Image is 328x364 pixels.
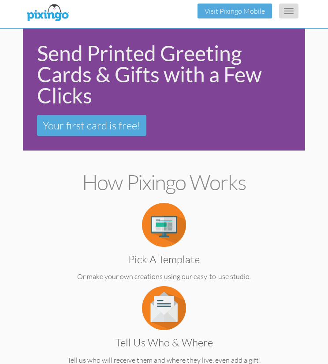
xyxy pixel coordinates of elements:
[50,337,279,348] h3: Tell us Who & Where
[43,220,285,282] a: Pick a Template Or make your own creations using our easy-to-use studio.
[205,7,265,15] a: Visit Pixingo Mobile
[198,4,272,18] button: Visit Pixingo Mobile
[43,272,285,282] p: Or make your own creations using our easy-to-use studio.
[50,254,279,265] h3: Pick a Template
[37,115,146,136] a: Your first card is free!
[43,119,141,132] span: Your first card is free!
[142,203,186,247] img: item.alt
[142,286,186,330] img: item.alt
[37,43,291,106] div: Send Printed Greeting Cards & Gifts with a Few Clicks
[38,171,290,194] h2: How Pixingo works
[24,2,71,24] img: pixingo logo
